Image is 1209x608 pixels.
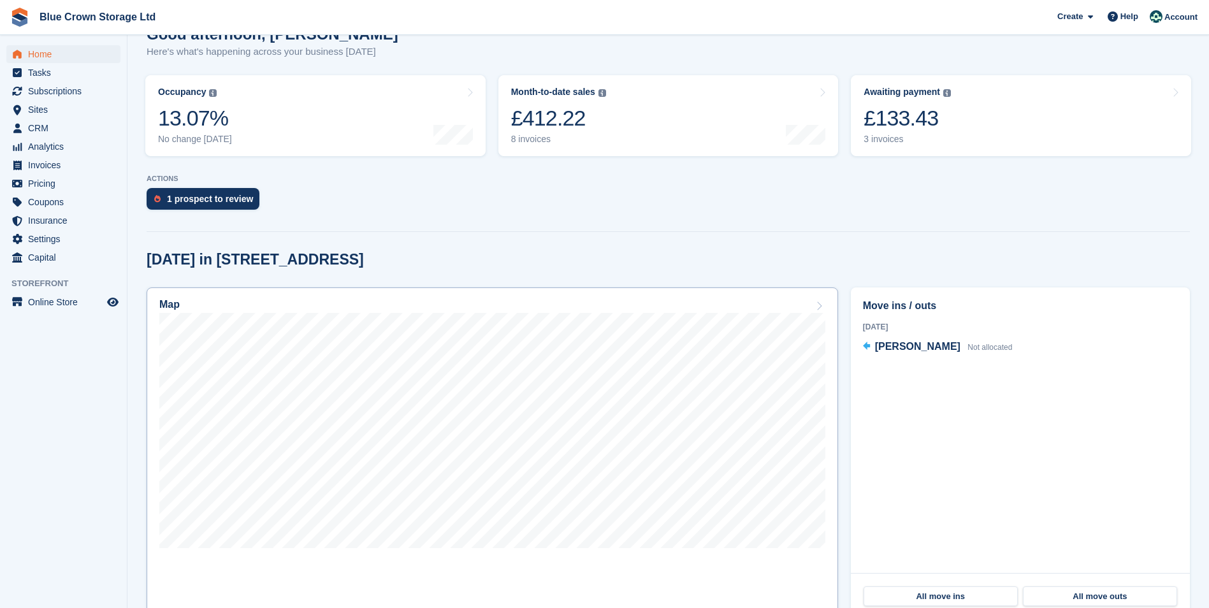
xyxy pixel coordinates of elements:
h2: Map [159,299,180,310]
div: £133.43 [864,105,951,131]
div: 8 invoices [511,134,606,145]
div: 13.07% [158,105,232,131]
a: menu [6,101,120,119]
span: Home [28,45,105,63]
a: menu [6,138,120,156]
img: John Marshall [1150,10,1162,23]
img: icon-info-grey-7440780725fd019a000dd9b08b2336e03edf1995a4989e88bcd33f0948082b44.svg [598,89,606,97]
a: menu [6,249,120,266]
a: menu [6,212,120,229]
div: Occupancy [158,87,206,98]
img: stora-icon-8386f47178a22dfd0bd8f6a31ec36ba5ce8667c1dd55bd0f319d3a0aa187defe.svg [10,8,29,27]
span: Pricing [28,175,105,192]
span: Invoices [28,156,105,174]
div: Month-to-date sales [511,87,595,98]
span: Online Store [28,293,105,311]
a: All move ins [864,586,1018,607]
span: Help [1120,10,1138,23]
a: Month-to-date sales £412.22 8 invoices [498,75,839,156]
img: icon-info-grey-7440780725fd019a000dd9b08b2336e03edf1995a4989e88bcd33f0948082b44.svg [943,89,951,97]
h2: [DATE] in [STREET_ADDRESS] [147,251,364,268]
span: Settings [28,230,105,248]
div: No change [DATE] [158,134,232,145]
span: Subscriptions [28,82,105,100]
a: menu [6,230,120,248]
a: menu [6,82,120,100]
img: prospect-51fa495bee0391a8d652442698ab0144808aea92771e9ea1ae160a38d050c398.svg [154,195,161,203]
span: Coupons [28,193,105,211]
a: menu [6,175,120,192]
p: ACTIONS [147,175,1190,183]
div: 3 invoices [864,134,951,145]
a: Blue Crown Storage Ltd [34,6,161,27]
span: CRM [28,119,105,137]
div: 1 prospect to review [167,194,253,204]
img: icon-info-grey-7440780725fd019a000dd9b08b2336e03edf1995a4989e88bcd33f0948082b44.svg [209,89,217,97]
a: menu [6,45,120,63]
div: £412.22 [511,105,606,131]
a: 1 prospect to review [147,188,266,216]
a: [PERSON_NAME] Not allocated [863,339,1013,356]
span: Create [1057,10,1083,23]
span: Insurance [28,212,105,229]
span: Storefront [11,277,127,290]
a: menu [6,293,120,311]
h2: Move ins / outs [863,298,1178,314]
span: Tasks [28,64,105,82]
a: Preview store [105,294,120,310]
span: [PERSON_NAME] [875,341,960,352]
a: menu [6,119,120,137]
span: Analytics [28,138,105,156]
span: Sites [28,101,105,119]
div: Awaiting payment [864,87,940,98]
a: Occupancy 13.07% No change [DATE] [145,75,486,156]
span: Capital [28,249,105,266]
a: menu [6,156,120,174]
p: Here's what's happening across your business [DATE] [147,45,398,59]
a: menu [6,64,120,82]
div: [DATE] [863,321,1178,333]
span: Not allocated [967,343,1012,352]
a: Awaiting payment £133.43 3 invoices [851,75,1191,156]
a: All move outs [1023,586,1177,607]
a: menu [6,193,120,211]
span: Account [1164,11,1198,24]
